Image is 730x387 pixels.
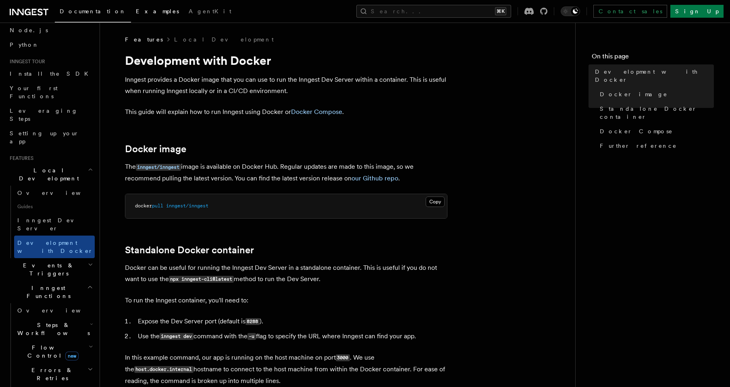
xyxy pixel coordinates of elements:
a: Docker image [125,143,186,155]
a: Examples [131,2,184,22]
span: Features [6,155,33,161]
button: Copy [426,197,445,207]
span: Features [125,35,163,43]
span: Docker image [600,90,668,98]
a: Development with Docker [592,64,714,87]
span: Errors & Retries [14,366,87,382]
span: new [65,352,79,360]
a: our Github repo [351,174,398,182]
span: Flow Control [14,344,89,360]
button: Inngest Functions [6,281,95,303]
button: Flow Controlnew [14,340,95,363]
a: Your first Functions [6,81,95,103]
a: Documentation [55,2,131,23]
span: Your first Functions [10,85,58,99]
a: Docker image [597,87,714,101]
a: Docker Compose [291,108,342,116]
kbd: ⌘K [495,7,506,15]
a: Python [6,37,95,52]
span: inngest/inngest [166,203,208,209]
span: docker [135,203,152,209]
code: host.docker.internal [134,366,193,373]
a: Standalone Docker container [125,244,254,256]
a: Install the SDK [6,66,95,81]
code: -u [247,333,256,340]
span: Python [10,41,39,48]
span: Steps & Workflows [14,321,90,337]
p: The image is available on Docker Hub. Regular updates are made to this image, so we recommend pul... [125,161,447,184]
span: Inngest Functions [6,284,87,300]
button: Errors & Retries [14,363,95,385]
button: Steps & Workflows [14,318,95,340]
span: Development with Docker [595,68,714,84]
span: Inngest Dev Server [17,217,86,232]
p: This guide will explain how to run Inngest using Docker or . [125,106,447,118]
span: AgentKit [189,8,231,14]
span: Inngest tour [6,58,45,65]
a: Further reference [597,139,714,153]
span: Leveraging Steps [10,108,78,122]
p: To run the Inngest container, you'll need to: [125,295,447,306]
span: Examples [136,8,179,14]
p: Docker can be useful for running the Inngest Dev Server in a standalone container. This is useful... [125,262,447,285]
span: Guides [14,200,95,213]
a: Development with Docker [14,236,95,258]
span: Local Development [6,166,88,182]
a: Overview [14,186,95,200]
button: Search...⌘K [356,5,511,18]
span: Setting up your app [10,130,79,145]
span: Node.js [10,27,48,33]
code: 8288 [245,318,260,325]
span: Further reference [600,142,677,150]
p: In this example command, our app is running on the host machine on port . We use the hostname to ... [125,352,447,387]
span: Development with Docker [17,240,93,254]
a: Node.js [6,23,95,37]
span: Install the SDK [10,70,93,77]
span: Events & Triggers [6,261,88,277]
a: Local Development [174,35,274,43]
span: Documentation [60,8,126,14]
code: inngest/inngest [136,164,181,171]
a: Inngest Dev Server [14,213,95,236]
li: Expose the Dev Server port (default is ). [135,316,447,327]
a: Docker Compose [597,124,714,139]
code: 3000 [336,354,350,361]
div: Local Development [6,186,95,258]
a: Leveraging Steps [6,103,95,126]
code: npx inngest-cli@latest [169,276,234,283]
p: Inngest provides a Docker image that you can use to run the Inngest Dev Server within a container... [125,74,447,97]
button: Events & Triggers [6,258,95,281]
code: inngest dev [160,333,193,340]
span: Overview [17,190,100,196]
a: Standalone Docker container [597,101,714,124]
span: Standalone Docker container [600,105,714,121]
a: Sign Up [670,5,724,18]
span: pull [152,203,163,209]
a: Contact sales [593,5,667,18]
h4: On this page [592,52,714,64]
a: Setting up your app [6,126,95,149]
button: Local Development [6,163,95,186]
button: Toggle dark mode [561,6,580,16]
a: AgentKit [184,2,236,22]
li: Use the command with the flag to specify the URL where Inngest can find your app. [135,331,447,342]
span: Overview [17,307,100,314]
a: Overview [14,303,95,318]
h1: Development with Docker [125,53,447,68]
span: Docker Compose [600,127,673,135]
a: inngest/inngest [136,163,181,170]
